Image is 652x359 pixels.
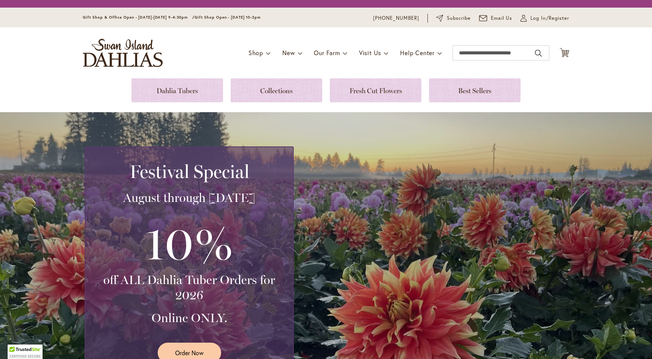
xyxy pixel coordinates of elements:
[83,15,195,20] span: Gift Shop & Office Open - [DATE]-[DATE] 9-4:30pm /
[8,345,43,359] div: TrustedSite Certified
[95,310,284,326] h3: Online ONLY.
[248,49,263,57] span: Shop
[195,15,261,20] span: Gift Shop Open - [DATE] 10-3pm
[530,14,569,22] span: Log In/Register
[282,49,295,57] span: New
[436,14,471,22] a: Subscribe
[521,14,569,22] a: Log In/Register
[479,14,513,22] a: Email Us
[314,49,340,57] span: Our Farm
[400,49,435,57] span: Help Center
[491,14,513,22] span: Email Us
[95,161,284,182] h2: Festival Special
[373,14,419,22] a: [PHONE_NUMBER]
[447,14,471,22] span: Subscribe
[95,190,284,205] h3: August through [DATE]
[95,272,284,303] h3: off ALL Dahlia Tuber Orders for 2026
[95,213,284,272] h3: 10%
[535,47,542,59] button: Search
[359,49,381,57] span: Visit Us
[175,348,204,357] span: Order Now
[83,39,163,67] a: store logo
